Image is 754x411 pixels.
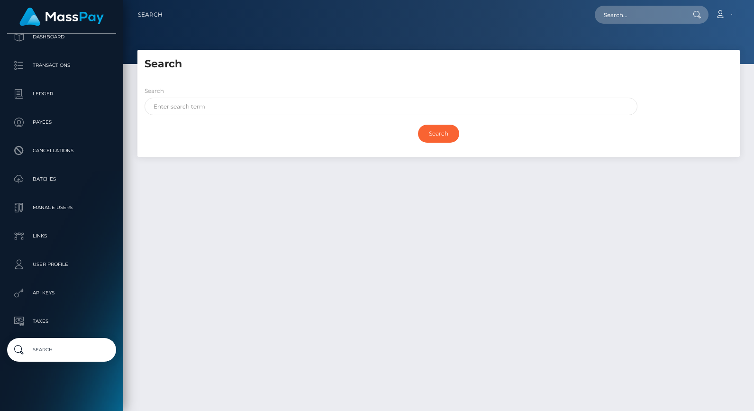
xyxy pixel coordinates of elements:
a: Taxes [7,310,116,333]
p: Ledger [11,87,112,101]
a: Batches [7,167,116,191]
a: Cancellations [7,139,116,163]
a: Ledger [7,82,116,106]
a: Payees [7,110,116,134]
a: Transactions [7,54,116,77]
a: Search [7,338,116,362]
input: Enter search term [145,98,637,115]
a: User Profile [7,253,116,276]
p: Taxes [11,314,112,329]
a: Search [138,5,163,25]
label: Search [145,87,164,95]
p: Search [11,343,112,357]
h5: Search [145,57,733,72]
p: User Profile [11,257,112,272]
p: Dashboard [11,30,112,44]
p: Links [11,229,112,243]
p: Cancellations [11,144,112,158]
p: Transactions [11,58,112,73]
a: Manage Users [7,196,116,219]
a: Links [7,224,116,248]
a: Dashboard [7,25,116,49]
input: Search [418,125,459,143]
p: Payees [11,115,112,129]
p: Batches [11,172,112,186]
a: API Keys [7,281,116,305]
p: API Keys [11,286,112,300]
input: Search... [595,6,684,24]
p: Manage Users [11,201,112,215]
img: MassPay Logo [19,8,104,26]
